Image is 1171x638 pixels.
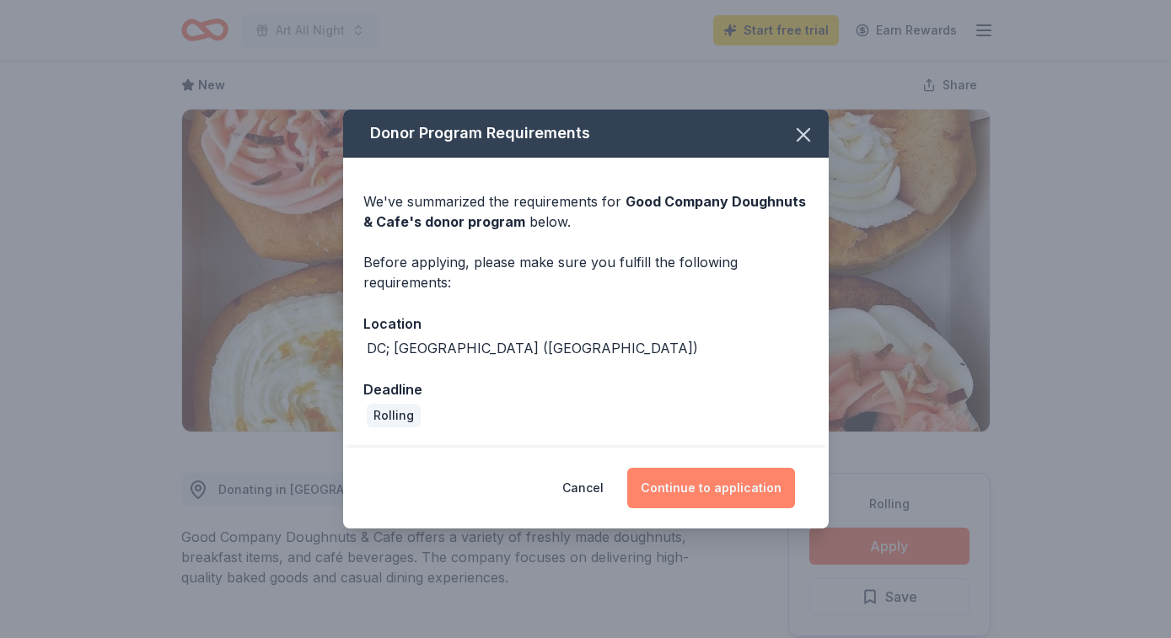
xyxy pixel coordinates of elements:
[363,378,808,400] div: Deadline
[367,338,698,358] div: DC; [GEOGRAPHIC_DATA] ([GEOGRAPHIC_DATA])
[367,404,421,427] div: Rolling
[627,468,795,508] button: Continue to application
[363,191,808,232] div: We've summarized the requirements for below.
[363,313,808,335] div: Location
[562,468,604,508] button: Cancel
[343,110,829,158] div: Donor Program Requirements
[363,252,808,292] div: Before applying, please make sure you fulfill the following requirements:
